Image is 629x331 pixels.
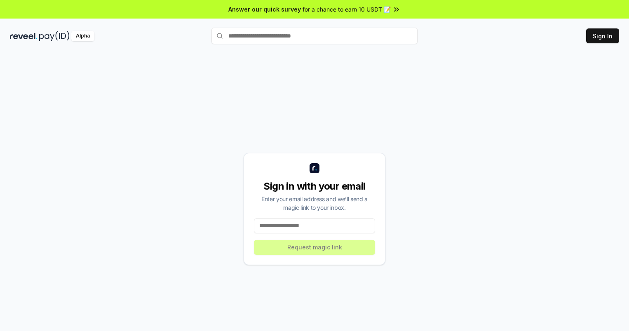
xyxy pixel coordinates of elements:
div: Sign in with your email [254,180,375,193]
span: for a chance to earn 10 USDT 📝 [303,5,391,14]
div: Enter your email address and we’ll send a magic link to your inbox. [254,195,375,212]
img: pay_id [39,31,70,41]
button: Sign In [586,28,619,43]
div: Alpha [71,31,94,41]
img: reveel_dark [10,31,38,41]
img: logo_small [310,163,319,173]
span: Answer our quick survey [228,5,301,14]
